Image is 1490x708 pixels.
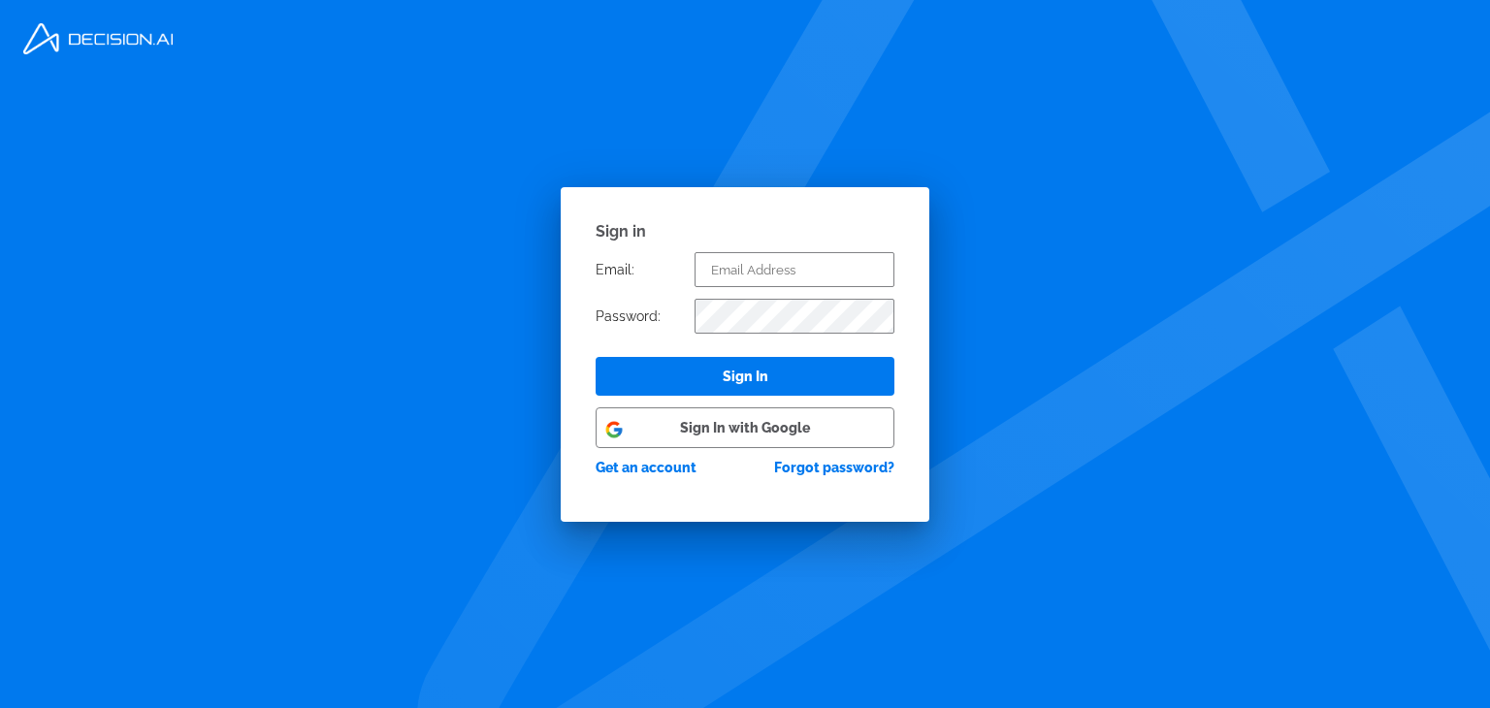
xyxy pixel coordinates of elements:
p: Forgot password? [774,460,894,475]
p: Email: [596,262,634,277]
p: Get an account [596,460,696,475]
p: Password: [596,308,661,324]
button: Sign In [596,357,894,396]
h3: Sign in [596,222,894,241]
input: Email Address [695,252,894,287]
button: Sign In with Google [596,407,894,448]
